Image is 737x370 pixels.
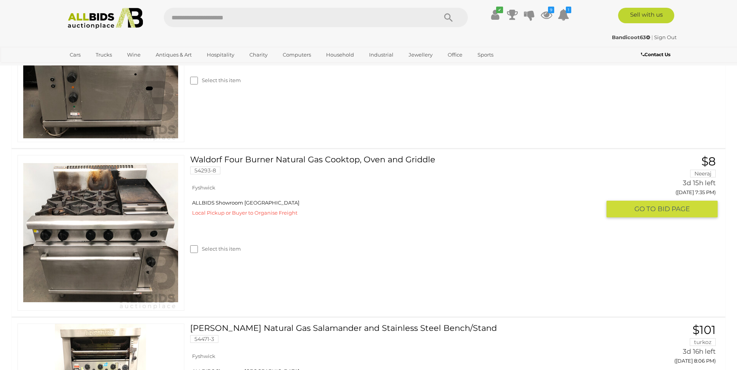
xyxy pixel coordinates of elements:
[548,7,554,13] i: 9
[612,34,651,40] a: Bandicoot63
[606,201,718,217] button: GO TOBID PAGE
[278,48,316,61] a: Computers
[566,7,571,13] i: 1
[490,8,501,22] a: ✔
[641,52,670,57] b: Contact Us
[612,155,718,218] a: $8 Neeraj 3d 15h left ([DATE] 7:35 PM) GO TOBID PAGE
[654,34,677,40] a: Sign Out
[64,8,148,29] img: Allbids.com.au
[190,245,241,253] label: Select this item
[634,205,658,213] span: GO TO
[404,48,438,61] a: Jewellery
[692,323,716,337] span: $101
[612,324,718,368] a: $101 turkoz 3d 16h left ([DATE] 8:06 PM)
[443,48,467,61] a: Office
[122,48,146,61] a: Wine
[658,205,690,213] span: BID PAGE
[202,48,239,61] a: Hospitality
[558,8,569,22] a: 1
[612,34,650,40] strong: Bandicoot63
[496,7,503,13] i: ✔
[65,48,86,61] a: Cars
[244,48,273,61] a: Charity
[196,324,601,349] a: [PERSON_NAME] Natural Gas Salamander and Stainless Steel Bench/Stand 54471-3
[651,34,653,40] span: |
[701,154,716,169] span: $8
[23,155,178,310] img: 54293-8a.jpg
[65,61,130,74] a: [GEOGRAPHIC_DATA]
[151,48,197,61] a: Antiques & Art
[321,48,359,61] a: Household
[364,48,399,61] a: Industrial
[541,8,552,22] a: 9
[190,77,241,84] label: Select this item
[196,155,601,180] a: Waldorf Four Burner Natural Gas Cooktop, Oven and Griddle 54293-8
[91,48,117,61] a: Trucks
[472,48,498,61] a: Sports
[641,50,672,59] a: Contact Us
[618,8,674,23] a: Sell with us
[429,8,468,27] button: Search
